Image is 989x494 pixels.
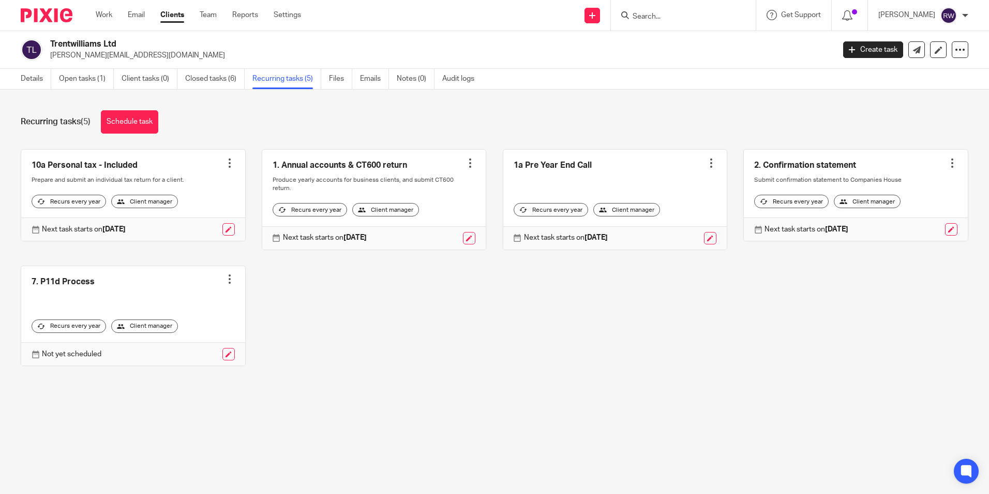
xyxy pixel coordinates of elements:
[273,203,347,216] div: Recurs every year
[274,10,301,20] a: Settings
[585,234,608,241] strong: [DATE]
[442,69,482,89] a: Audit logs
[200,10,217,20] a: Team
[329,69,352,89] a: Files
[252,69,321,89] a: Recurring tasks (5)
[360,69,389,89] a: Emails
[593,203,660,216] div: Client manager
[32,195,106,208] div: Recurs every year
[632,12,725,22] input: Search
[21,117,91,127] h1: Recurring tasks
[397,69,434,89] a: Notes (0)
[50,39,672,50] h2: Trentwilliams Ltd
[232,10,258,20] a: Reports
[102,226,126,233] strong: [DATE]
[111,319,178,333] div: Client manager
[940,7,957,24] img: svg%3E
[825,226,848,233] strong: [DATE]
[343,234,367,241] strong: [DATE]
[352,203,419,216] div: Client manager
[59,69,114,89] a: Open tasks (1)
[514,203,588,216] div: Recurs every year
[878,10,935,20] p: [PERSON_NAME]
[101,110,158,134] a: Schedule task
[42,224,126,235] p: Next task starts on
[21,69,51,89] a: Details
[160,10,184,20] a: Clients
[96,10,112,20] a: Work
[111,195,178,208] div: Client manager
[81,118,91,126] span: (5)
[128,10,145,20] a: Email
[283,233,367,243] p: Next task starts on
[21,8,72,22] img: Pixie
[21,39,42,61] img: svg%3E
[122,69,177,89] a: Client tasks (0)
[843,41,903,58] a: Create task
[50,50,828,61] p: [PERSON_NAME][EMAIL_ADDRESS][DOMAIN_NAME]
[754,195,829,208] div: Recurs every year
[32,319,106,333] div: Recurs every year
[185,69,245,89] a: Closed tasks (6)
[524,233,608,243] p: Next task starts on
[42,349,101,359] p: Not yet scheduled
[834,195,901,208] div: Client manager
[765,224,848,235] p: Next task starts on
[781,11,821,19] span: Get Support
